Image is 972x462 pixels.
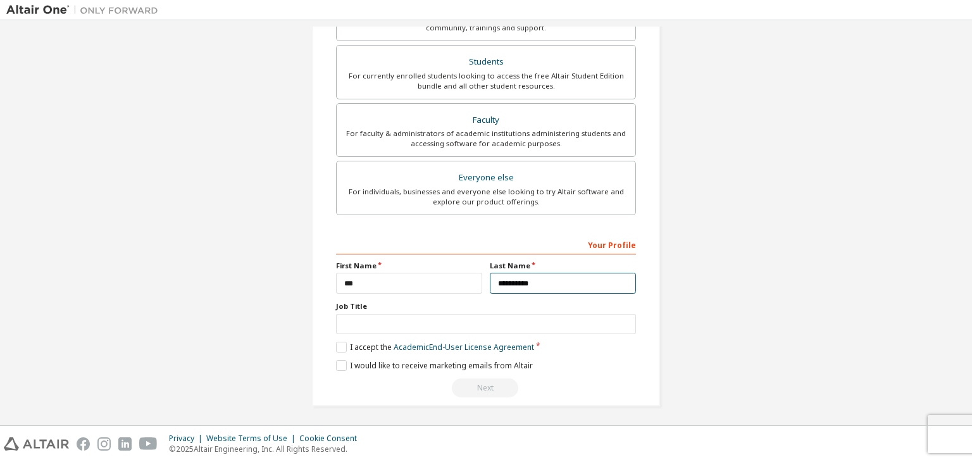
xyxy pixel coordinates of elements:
img: instagram.svg [97,437,111,451]
label: First Name [336,261,482,271]
div: Cookie Consent [299,434,364,444]
label: Job Title [336,301,636,311]
p: © 2025 Altair Engineering, Inc. All Rights Reserved. [169,444,364,454]
img: facebook.svg [77,437,90,451]
div: Students [344,53,628,71]
div: For faculty & administrators of academic institutions administering students and accessing softwa... [344,128,628,149]
a: Academic End-User License Agreement [394,342,534,353]
div: Faculty [344,111,628,129]
div: Website Terms of Use [206,434,299,444]
img: linkedin.svg [118,437,132,451]
img: altair_logo.svg [4,437,69,451]
div: For individuals, businesses and everyone else looking to try Altair software and explore our prod... [344,187,628,207]
div: Privacy [169,434,206,444]
div: Your Profile [336,234,636,254]
div: Read and acccept EULA to continue [336,378,636,397]
label: I accept the [336,342,534,353]
img: Altair One [6,4,165,16]
div: Everyone else [344,169,628,187]
label: Last Name [490,261,636,271]
div: For currently enrolled students looking to access the free Altair Student Edition bundle and all ... [344,71,628,91]
label: I would like to receive marketing emails from Altair [336,360,533,371]
img: youtube.svg [139,437,158,451]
